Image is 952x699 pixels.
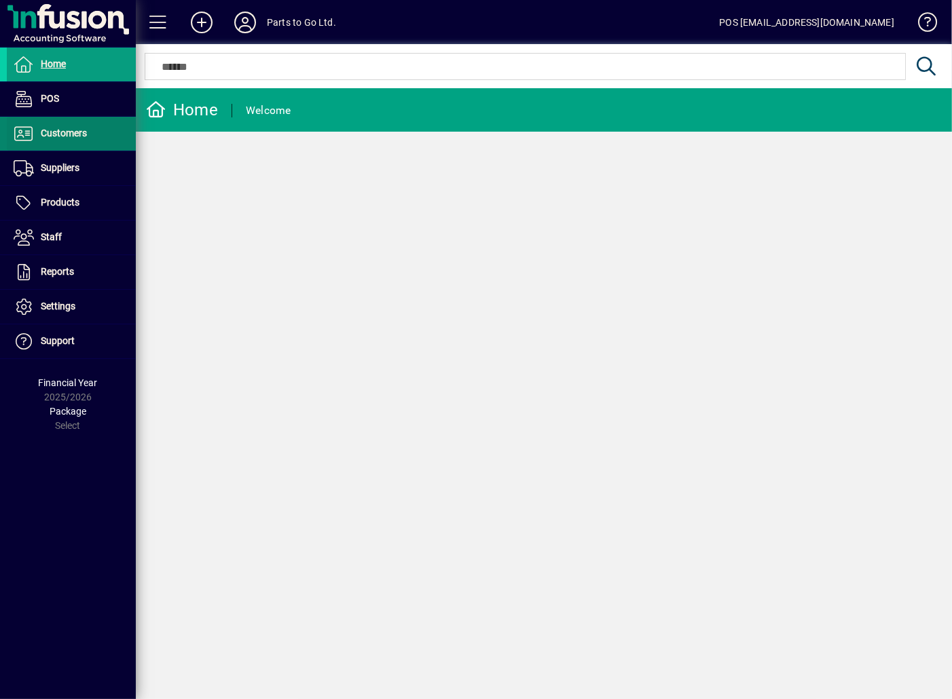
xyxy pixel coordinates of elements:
[7,82,136,116] a: POS
[223,10,267,35] button: Profile
[41,93,59,104] span: POS
[719,12,894,33] div: POS [EMAIL_ADDRESS][DOMAIN_NAME]
[7,117,136,151] a: Customers
[267,12,336,33] div: Parts to Go Ltd.
[908,3,935,47] a: Knowledge Base
[41,197,79,208] span: Products
[41,266,74,277] span: Reports
[7,290,136,324] a: Settings
[41,231,62,242] span: Staff
[50,406,86,417] span: Package
[41,128,87,138] span: Customers
[7,221,136,254] a: Staff
[7,186,136,220] a: Products
[246,100,291,121] div: Welcome
[146,99,218,121] div: Home
[7,255,136,289] a: Reports
[7,324,136,358] a: Support
[180,10,223,35] button: Add
[39,377,98,388] span: Financial Year
[41,58,66,69] span: Home
[41,162,79,173] span: Suppliers
[41,335,75,346] span: Support
[41,301,75,311] span: Settings
[7,151,136,185] a: Suppliers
